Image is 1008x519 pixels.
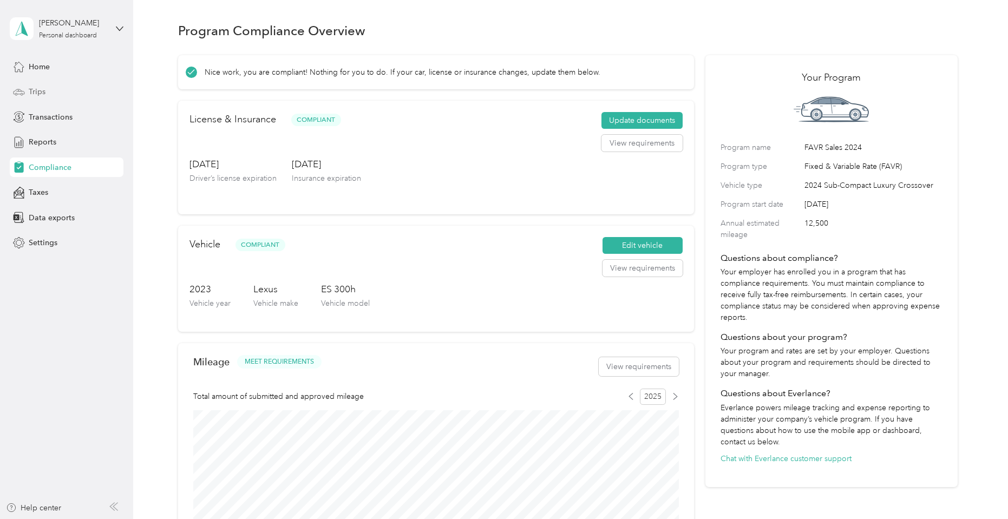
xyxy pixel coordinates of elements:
[599,357,679,376] button: View requirements
[721,180,801,191] label: Vehicle type
[29,136,56,148] span: Reports
[39,17,107,29] div: [PERSON_NAME]
[721,70,942,85] h2: Your Program
[29,212,75,224] span: Data exports
[721,331,942,344] h4: Questions about your program?
[189,157,277,171] h3: [DATE]
[29,237,57,248] span: Settings
[721,453,852,464] button: Chat with Everlance customer support
[205,67,600,78] p: Nice work, you are compliant! Nothing for you to do. If your car, license or insurance changes, u...
[29,162,71,173] span: Compliance
[189,283,231,296] h3: 2023
[721,142,801,153] label: Program name
[321,283,370,296] h3: ES 300h
[189,173,277,184] p: Driver’s license expiration
[804,142,942,153] span: FAVR Sales 2024
[721,252,942,265] h4: Questions about compliance?
[29,111,73,123] span: Transactions
[193,391,364,402] span: Total amount of submitted and approved mileage
[189,112,276,127] h2: License & Insurance
[640,389,666,405] span: 2025
[292,157,361,171] h3: [DATE]
[804,199,942,210] span: [DATE]
[721,161,801,172] label: Program type
[601,135,683,152] button: View requirements
[804,180,942,191] span: 2024 Sub-Compact Luxury Crossover
[189,298,231,309] p: Vehicle year
[804,218,942,240] span: 12,500
[29,187,48,198] span: Taxes
[721,387,942,400] h4: Questions about Everlance?
[193,356,230,367] h2: Mileage
[721,402,942,448] p: Everlance powers mileage tracking and expense reporting to administer your company’s vehicle prog...
[721,345,942,379] p: Your program and rates are set by your employer. Questions about your program and requirements sh...
[245,357,314,367] span: MEET REQUIREMENTS
[721,199,801,210] label: Program start date
[292,173,361,184] p: Insurance expiration
[29,61,50,73] span: Home
[804,161,942,172] span: Fixed & Variable Rate (FAVR)
[237,355,322,369] button: MEET REQUIREMENTS
[721,266,942,323] p: Your employer has enrolled you in a program that has compliance requirements. You must maintain c...
[6,502,61,514] button: Help center
[235,239,285,251] span: Compliant
[29,86,45,97] span: Trips
[291,114,341,126] span: Compliant
[253,283,298,296] h3: Lexus
[721,218,801,240] label: Annual estimated mileage
[39,32,97,39] div: Personal dashboard
[189,237,220,252] h2: Vehicle
[601,112,683,129] button: Update documents
[321,298,370,309] p: Vehicle model
[178,25,365,36] h1: Program Compliance Overview
[603,237,683,254] button: Edit vehicle
[603,260,683,277] button: View requirements
[253,298,298,309] p: Vehicle make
